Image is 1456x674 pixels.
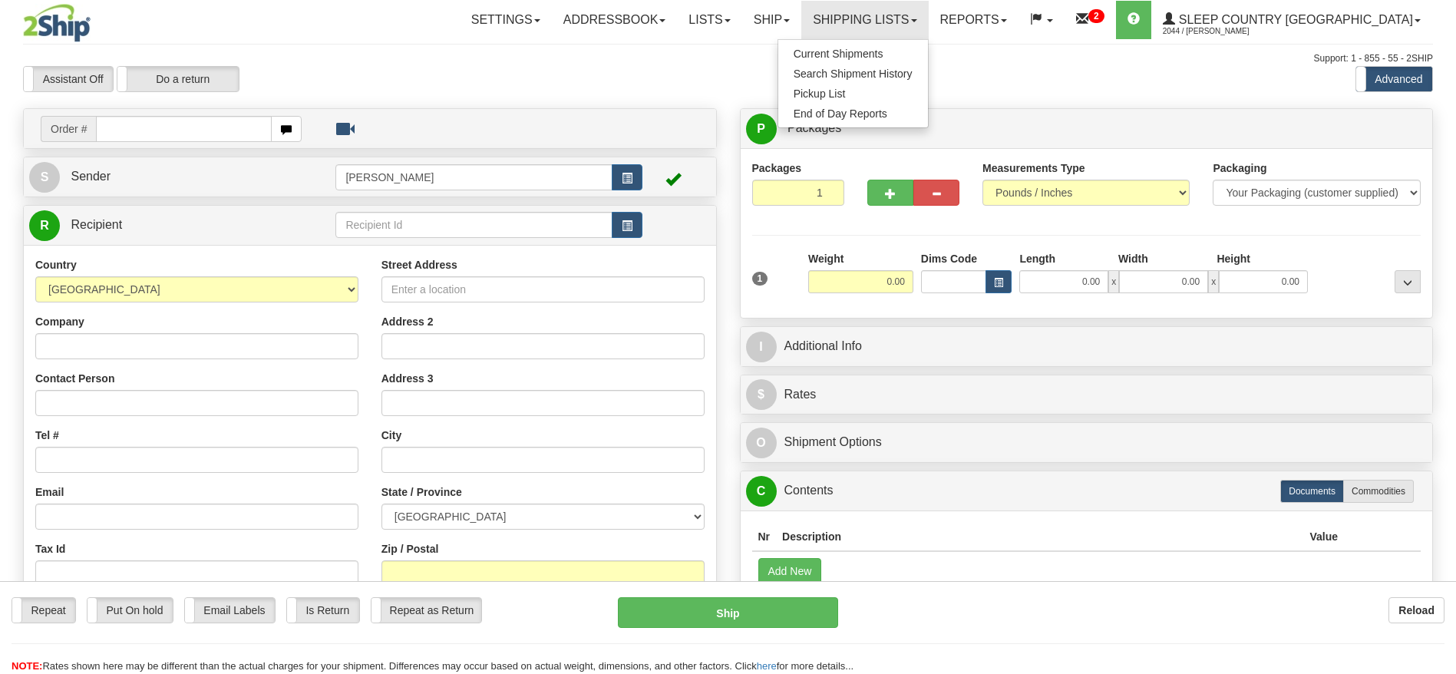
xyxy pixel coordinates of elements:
[982,160,1085,176] label: Measurements Type
[41,116,96,142] span: Order #
[1118,251,1148,266] label: Width
[1398,604,1435,616] b: Reload
[776,523,1303,551] th: Description
[381,428,401,443] label: City
[29,210,60,241] span: R
[752,160,802,176] label: Packages
[794,68,913,80] span: Search Shipment History
[35,484,64,500] label: Email
[1163,24,1278,39] span: 2044 / [PERSON_NAME]
[746,427,1428,458] a: OShipment Options
[752,272,768,286] span: 1
[35,428,59,443] label: Tel #
[1088,9,1104,23] sup: 2
[29,210,302,241] a: R Recipient
[742,1,801,39] a: Ship
[1213,160,1266,176] label: Packaging
[794,107,887,120] span: End of Day Reports
[35,257,77,273] label: Country
[460,1,552,39] a: Settings
[1280,480,1344,503] label: Documents
[794,48,883,60] span: Current Shipments
[921,251,977,266] label: Dims Code
[1303,523,1344,551] th: Value
[1208,270,1219,293] span: x
[87,598,173,623] label: Put On hold
[12,660,42,672] span: NOTE:
[1421,259,1454,415] iframe: chat widget
[794,88,846,100] span: Pickup List
[185,598,275,623] label: Email Labels
[335,164,612,190] input: Sender Id
[746,379,777,410] span: $
[381,314,434,329] label: Address 2
[29,162,60,193] span: S
[35,314,84,329] label: Company
[1108,270,1119,293] span: x
[746,379,1428,411] a: $Rates
[1356,67,1432,91] label: Advanced
[752,523,777,551] th: Nr
[371,598,481,623] label: Repeat as Return
[778,104,928,124] a: End of Day Reports
[24,67,113,91] label: Assistant Off
[746,428,777,458] span: O
[552,1,678,39] a: Addressbook
[778,44,928,64] a: Current Shipments
[12,598,75,623] label: Repeat
[335,212,612,238] input: Recipient Id
[746,331,1428,362] a: IAdditional Info
[1395,270,1421,293] div: ...
[929,1,1019,39] a: Reports
[23,4,91,42] img: logo2044.jpg
[758,558,822,584] button: Add New
[381,276,705,302] input: Enter a location
[381,257,457,273] label: Street Address
[71,218,122,231] span: Recipient
[808,251,844,266] label: Weight
[778,84,928,104] a: Pickup List
[618,597,837,628] button: Ship
[1151,1,1432,39] a: Sleep Country [GEOGRAPHIC_DATA] 2044 / [PERSON_NAME]
[117,67,239,91] label: Do a return
[746,476,777,507] span: C
[1175,13,1413,26] span: Sleep Country [GEOGRAPHIC_DATA]
[746,114,777,144] span: P
[381,541,439,557] label: Zip / Postal
[287,598,359,623] label: Is Return
[801,1,928,39] a: Shipping lists
[746,332,777,362] span: I
[381,371,434,386] label: Address 3
[1019,251,1055,266] label: Length
[23,52,1433,65] div: Support: 1 - 855 - 55 - 2SHIP
[677,1,741,39] a: Lists
[1065,1,1116,39] a: 2
[71,170,111,183] span: Sender
[746,113,1428,144] a: P Packages
[746,475,1428,507] a: CContents
[35,541,65,557] label: Tax Id
[35,371,114,386] label: Contact Person
[1217,251,1250,266] label: Height
[381,484,462,500] label: State / Province
[757,660,777,672] a: here
[1343,480,1414,503] label: Commodities
[778,64,928,84] a: Search Shipment History
[29,161,335,193] a: S Sender
[1388,597,1444,623] button: Reload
